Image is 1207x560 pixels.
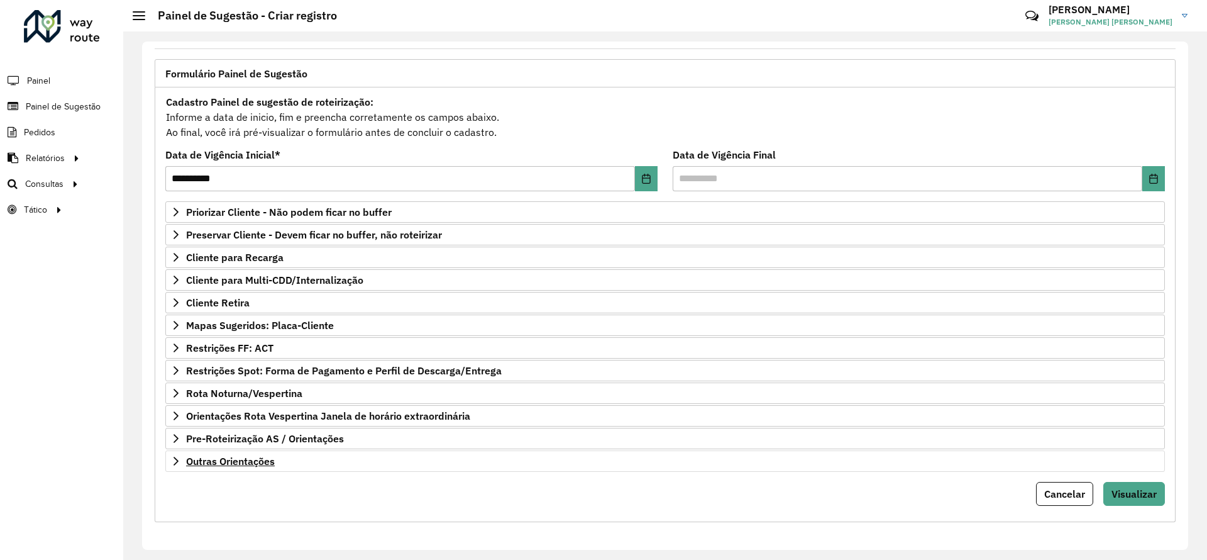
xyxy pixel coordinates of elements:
[1049,16,1172,28] span: [PERSON_NAME] [PERSON_NAME]
[186,343,273,353] span: Restrições FF: ACT
[186,275,363,285] span: Cliente para Multi-CDD/Internalização
[26,152,65,165] span: Relatórios
[186,366,502,376] span: Restrições Spot: Forma de Pagamento e Perfil de Descarga/Entrega
[24,203,47,216] span: Tático
[1036,482,1093,506] button: Cancelar
[27,74,50,87] span: Painel
[165,247,1165,268] a: Cliente para Recarga
[186,207,392,217] span: Priorizar Cliente - Não podem ficar no buffer
[1049,4,1172,16] h3: [PERSON_NAME]
[165,337,1165,359] a: Restrições FF: ACT
[1111,488,1157,500] span: Visualizar
[186,252,284,262] span: Cliente para Recarga
[165,269,1165,291] a: Cliente para Multi-CDD/Internalização
[1103,482,1165,506] button: Visualizar
[165,201,1165,223] a: Priorizar Cliente - Não podem ficar no buffer
[165,94,1165,140] div: Informe a data de inicio, fim e preencha corretamente os campos abaixo. Ao final, você irá pré-vi...
[165,451,1165,472] a: Outras Orientações
[673,147,776,162] label: Data de Vigência Final
[165,69,307,79] span: Formulário Painel de Sugestão
[186,298,250,308] span: Cliente Retira
[165,428,1165,449] a: Pre-Roteirização AS / Orientações
[165,224,1165,245] a: Preservar Cliente - Devem ficar no buffer, não roteirizar
[186,230,442,240] span: Preservar Cliente - Devem ficar no buffer, não roteirizar
[165,405,1165,427] a: Orientações Rota Vespertina Janela de horário extraordinária
[1142,166,1165,191] button: Choose Date
[25,177,63,191] span: Consultas
[166,96,373,108] strong: Cadastro Painel de sugestão de roteirização:
[145,9,337,23] h2: Painel de Sugestão - Criar registro
[165,147,280,162] label: Data de Vigência Inicial
[165,383,1165,404] a: Rota Noturna/Vespertina
[186,320,334,330] span: Mapas Sugeridos: Placa-Cliente
[186,434,344,444] span: Pre-Roteirização AS / Orientações
[635,166,658,191] button: Choose Date
[186,456,275,466] span: Outras Orientações
[24,126,55,139] span: Pedidos
[186,411,470,421] span: Orientações Rota Vespertina Janela de horário extraordinária
[165,315,1165,336] a: Mapas Sugeridos: Placa-Cliente
[165,292,1165,313] a: Cliente Retira
[26,100,101,113] span: Painel de Sugestão
[165,360,1165,381] a: Restrições Spot: Forma de Pagamento e Perfil de Descarga/Entrega
[186,388,302,398] span: Rota Noturna/Vespertina
[1044,488,1085,500] span: Cancelar
[1018,3,1045,30] a: Contato Rápido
